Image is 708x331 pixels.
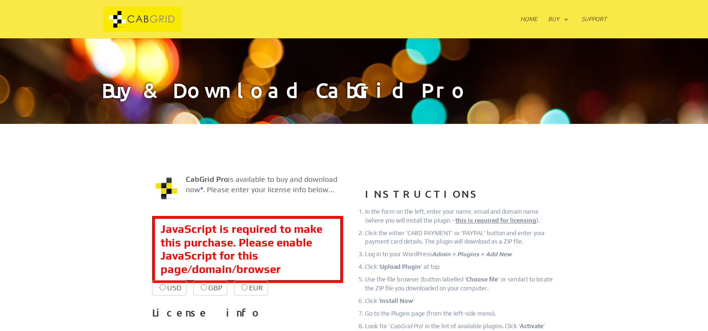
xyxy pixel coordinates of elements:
[466,276,498,283] strong: Choose file
[365,309,556,318] li: Go to the Plugins page (from the left-side menu).
[152,174,343,203] p: is available to buy and download now . Please enter your license info below...
[365,185,556,208] h3: INSTRUCTIONS
[390,323,422,330] em: CabGrid Pro
[152,216,343,283] p: JavaScript is required to make this purchase. Please enable JavaScript for this page/domain/browser
[365,297,556,305] li: Click ‘ ‘
[102,80,607,124] h1: Buy & Download CabGrid Pro
[186,175,228,184] strong: CabGrid Pro
[380,263,421,270] strong: Upload Plugin
[365,275,556,292] li: Use the file browser (button labelled ‘ ‘ or similar) to locate the ZIP file you downloaded on yo...
[152,303,343,327] h3: License info
[365,263,556,271] li: Click ‘ ‘ at top
[103,7,182,32] img: CabGrid
[193,280,227,295] label: GBP
[365,208,556,224] li: In the form on the left, enter your name, email and domain name (where you will install the plugi...
[365,322,556,331] li: Look for ‘ ‘ in the list of available plugins. Click ‘ ‘
[432,251,512,258] em: Admin > Plugins > Add New
[152,174,180,202] img: CabGrid WordPress Plugin
[520,323,543,330] strong: Activate
[234,280,268,295] label: EUR
[365,250,556,259] li: Log in to your WordPress
[520,16,538,38] a: Home
[455,217,536,224] u: this is required for licensing
[160,284,166,290] input: USD
[152,280,187,295] label: USD
[380,297,413,304] strong: Install Now
[241,284,248,290] input: EUR
[201,284,207,290] input: GBP
[581,16,607,38] a: Support
[548,16,569,38] a: Buy
[365,229,556,246] li: Click the either ‘CARD PAYMENT’ or 'PAYPAL' button and enter your payment card details. The plugi...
